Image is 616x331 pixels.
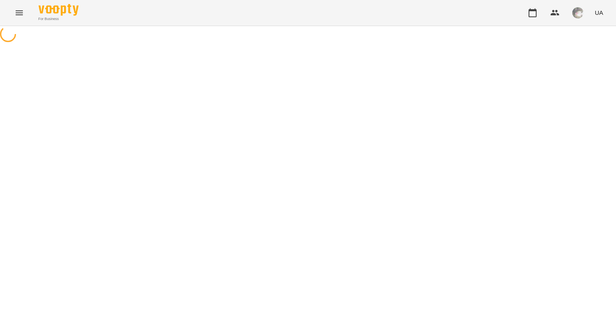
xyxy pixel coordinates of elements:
[595,8,603,17] span: UA
[592,5,606,20] button: UA
[10,3,29,22] button: Menu
[38,4,79,16] img: Voopty Logo
[572,7,584,18] img: e3906ac1da6b2fc8356eee26edbd6dfe.jpg
[38,16,79,22] span: For Business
